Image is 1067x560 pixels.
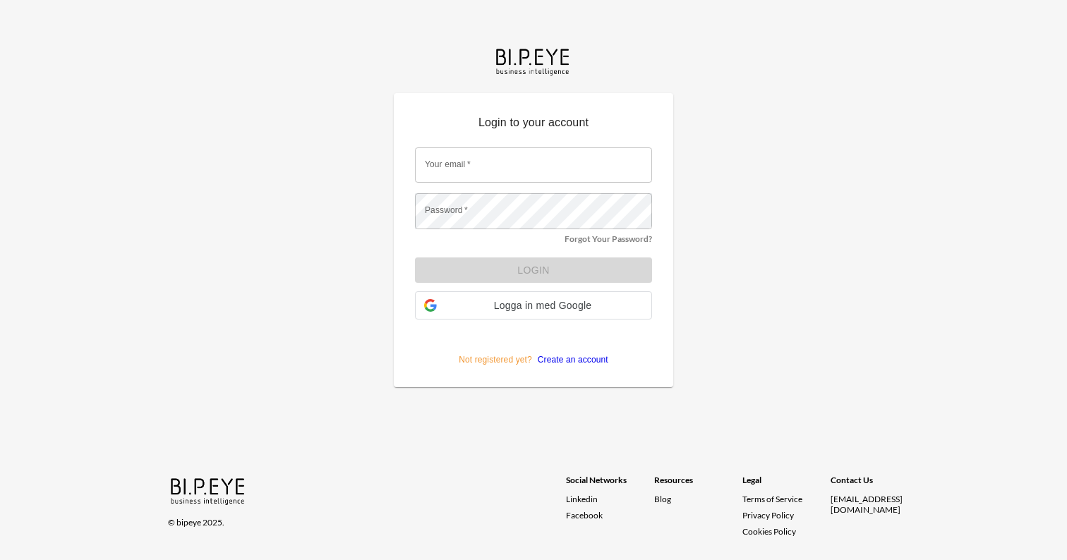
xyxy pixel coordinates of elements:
span: Logga in med Google [442,300,643,311]
a: Facebook [566,510,654,521]
a: Create an account [532,355,608,365]
div: © bipeye 2025. [168,509,546,528]
img: bipeye-logo [168,475,249,506]
div: Contact Us [831,475,919,494]
div: Legal [742,475,831,494]
a: Cookies Policy [742,526,796,537]
div: Resources [654,475,742,494]
div: [EMAIL_ADDRESS][DOMAIN_NAME] [831,494,919,515]
p: Not registered yet? [415,331,652,366]
div: Social Networks [566,475,654,494]
a: Linkedin [566,494,654,504]
p: Login to your account [415,114,652,137]
a: Blog [654,494,671,504]
div: Logga in med Google [415,291,652,319]
a: Terms of Service [742,494,825,504]
img: bipeye-logo [493,45,574,77]
a: Privacy Policy [742,510,794,521]
a: Forgot Your Password? [565,233,652,244]
span: Linkedin [566,494,598,504]
span: Facebook [566,510,603,521]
